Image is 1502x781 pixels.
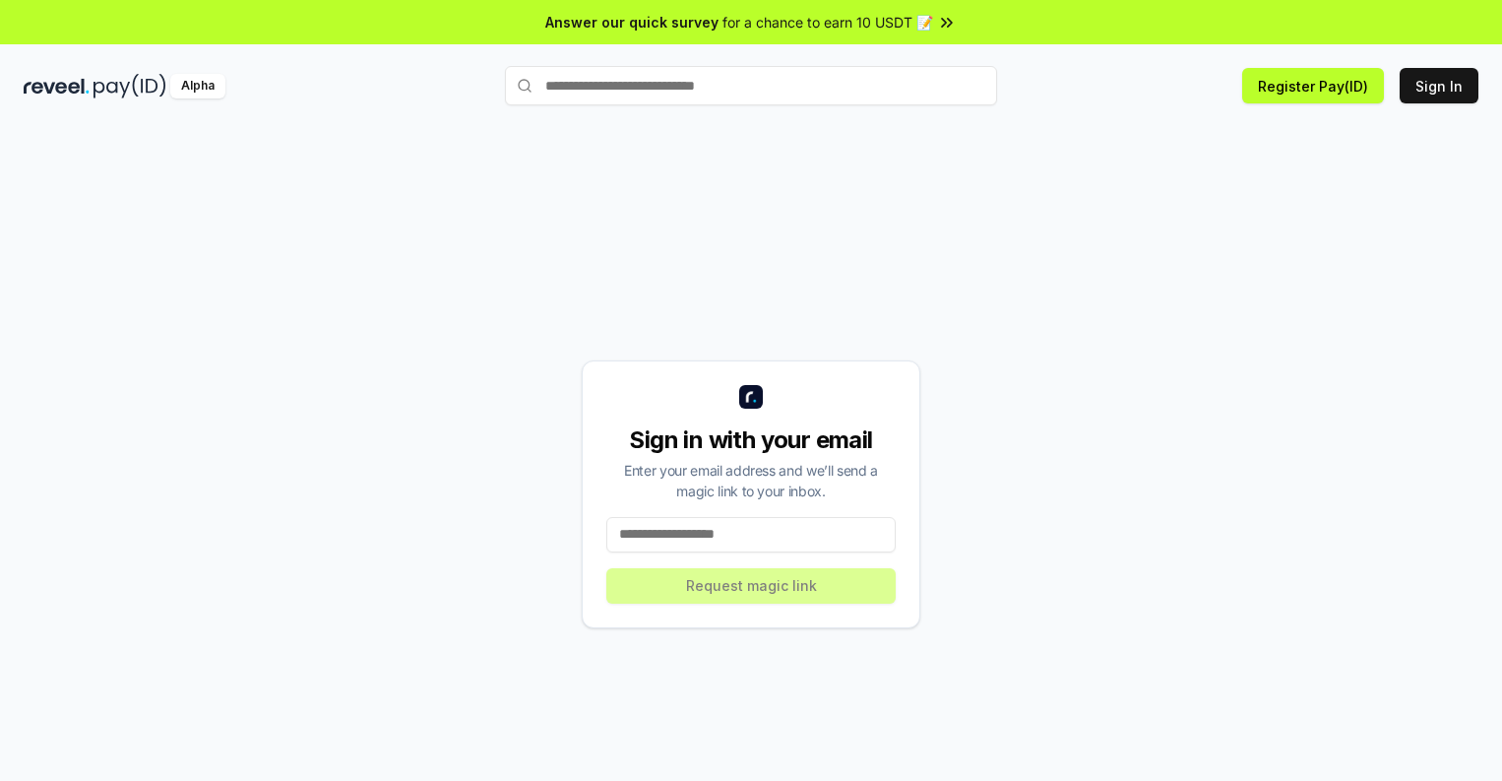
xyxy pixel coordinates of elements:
span: for a chance to earn 10 USDT 📝 [722,12,933,33]
button: Register Pay(ID) [1242,68,1384,103]
img: logo_small [739,385,763,409]
img: pay_id [94,74,166,98]
img: reveel_dark [24,74,90,98]
div: Sign in with your email [606,424,896,456]
span: Answer our quick survey [545,12,719,33]
button: Sign In [1400,68,1478,103]
div: Alpha [170,74,225,98]
div: Enter your email address and we’ll send a magic link to your inbox. [606,460,896,501]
